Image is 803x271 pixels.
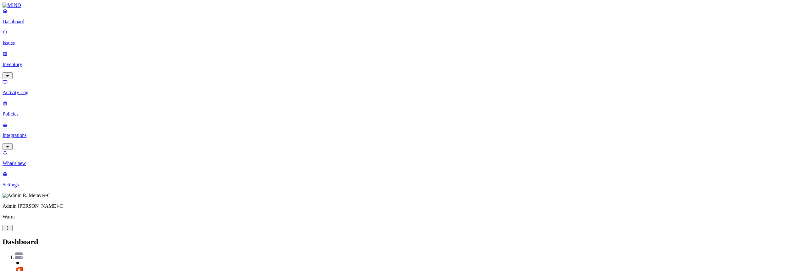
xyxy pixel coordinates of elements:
[3,8,800,25] a: Dashboard
[3,182,800,188] p: Settings
[3,171,800,188] a: Settings
[3,3,800,8] a: MIND
[3,40,800,46] p: Issues
[15,252,23,259] img: svg%3e
[3,161,800,166] p: What's new
[3,51,800,78] a: Inventory
[3,203,800,209] p: Admin [PERSON_NAME]-C
[3,214,800,220] p: Wafra
[3,238,800,246] h2: Dashboard
[3,193,50,198] img: Admin R. Metayer-C
[3,100,800,117] a: Policies
[3,122,800,149] a: Integrations
[3,133,800,138] p: Integrations
[3,150,800,166] a: What's new
[3,30,800,46] a: Issues
[3,3,21,8] img: MIND
[3,90,800,95] p: Activity Log
[3,79,800,95] a: Activity Log
[3,111,800,117] p: Policies
[3,19,800,25] p: Dashboard
[3,62,800,67] p: Inventory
